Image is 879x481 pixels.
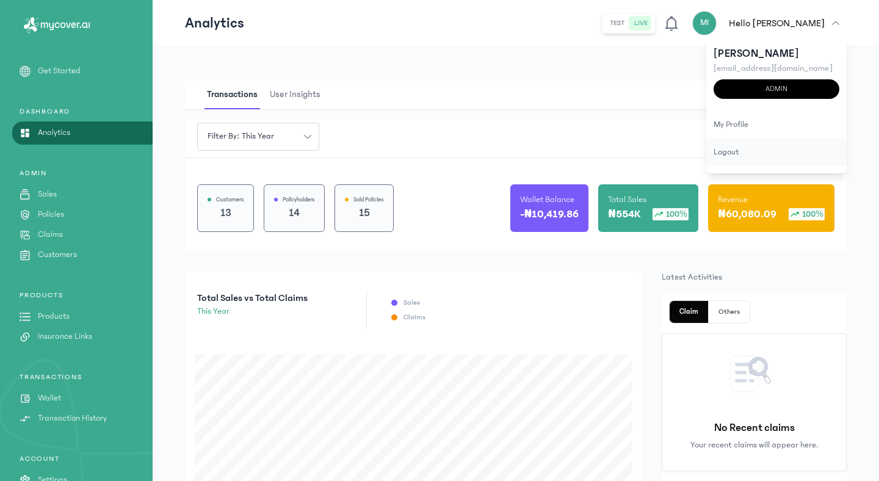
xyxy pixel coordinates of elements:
button: test [605,16,629,31]
p: ₦60,080.09 [718,206,776,223]
button: User Insights [267,81,330,109]
p: -₦10,419.86 [520,206,579,223]
span: User Insights [267,81,323,109]
p: Sales [38,188,57,201]
p: this year [197,305,308,318]
span: Transactions [204,81,260,109]
p: Get Started [38,65,81,78]
p: Insurance Links [38,330,92,343]
div: logout [706,139,847,166]
div: 100% [653,208,689,220]
p: Claims [403,313,425,322]
div: my profile [706,111,847,139]
p: 15 [345,204,383,222]
p: Analytics [38,126,70,139]
p: [EMAIL_ADDRESS][DOMAIN_NAME] [714,62,839,74]
p: Wallet [38,392,61,405]
p: Transaction History [38,412,107,425]
div: admin [714,79,839,99]
p: Hello [PERSON_NAME] [729,16,825,31]
p: Claims [38,228,63,241]
p: Customers [38,248,77,261]
p: Products [38,310,70,323]
p: Wallet Balance [520,193,574,206]
p: Sales [403,298,420,308]
p: 13 [208,204,244,222]
p: 14 [274,204,314,222]
p: [PERSON_NAME] [714,45,839,62]
p: Latest Activities [662,271,847,283]
p: Your recent claims will appear here. [690,439,818,451]
button: live [629,16,653,31]
p: Policies [38,208,64,221]
button: Filter by: this year [197,123,319,151]
button: MIHello [PERSON_NAME] [692,11,847,35]
p: Revenue [718,193,748,206]
button: Transactions [204,81,267,109]
p: No Recent claims [714,419,795,436]
p: Total Sales vs Total Claims [197,291,308,305]
p: Sold Policies [353,195,383,204]
p: Analytics [185,13,244,33]
p: Total Sales [608,193,646,206]
div: 100% [789,208,825,220]
p: Policyholders [283,195,314,204]
p: Customers [216,195,244,204]
button: Others [709,301,750,323]
span: Filter by: this year [200,130,281,143]
button: Claim [670,301,709,323]
div: MI [692,11,717,35]
p: ₦554K [608,206,640,223]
